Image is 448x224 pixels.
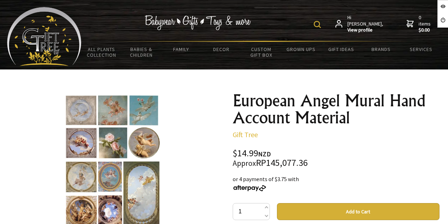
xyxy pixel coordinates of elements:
a: All Plants Collection [81,42,121,62]
a: Babies & Children [121,42,161,62]
span: NZD [258,150,271,158]
a: Family [161,42,202,57]
a: Grown Ups [281,42,321,57]
img: Afterpay [233,185,267,191]
strong: $0.00 [419,27,432,33]
a: 0 items$0.00 [407,15,432,33]
a: Gift Tree [233,130,258,139]
h1: European Angel Mural Hand Account Material [233,92,440,126]
a: Services [401,42,441,57]
small: Approx [233,158,256,168]
a: Gift Ideas [321,42,361,57]
a: Hi [PERSON_NAME],View profile [335,15,384,33]
div: $14.99 RP145,077.36 [233,149,440,168]
span: 0 items [419,14,432,33]
a: Brands [361,42,401,57]
a: Custom Gift Box [241,42,281,62]
div: or 4 payments of $3.75 with [233,175,440,192]
span: Hi [PERSON_NAME], [347,15,384,33]
button: Add to Cart [277,203,440,220]
strong: View profile [347,27,384,33]
a: Decor [201,42,241,57]
img: product search [314,21,321,28]
img: Babywear - Gifts - Toys & more [144,15,251,30]
img: Babyware - Gifts - Toys and more... [7,7,81,66]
